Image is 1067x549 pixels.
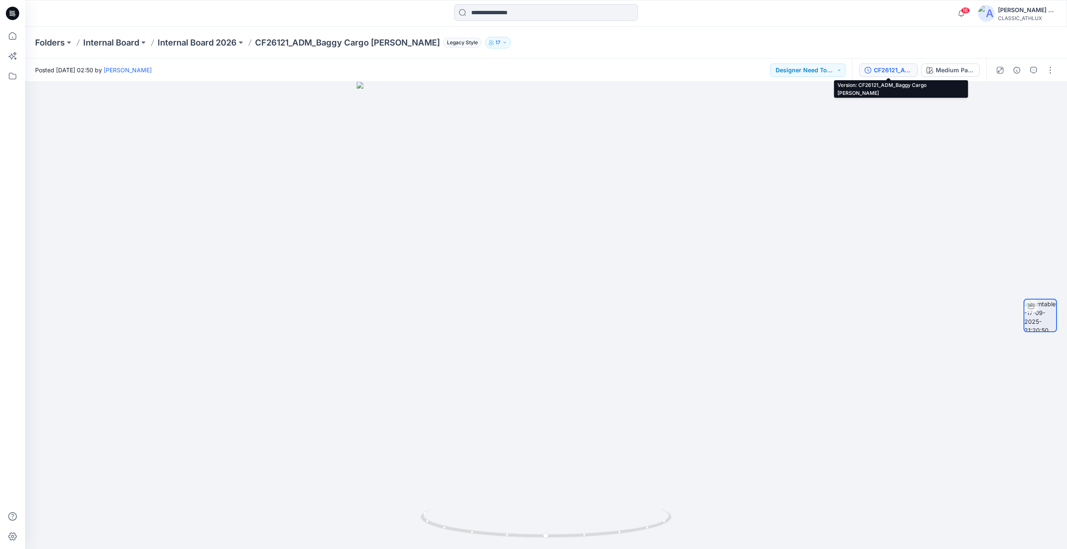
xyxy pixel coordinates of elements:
a: Internal Board [83,37,139,48]
div: Medium Paint Splatter [936,66,974,75]
a: Folders [35,37,65,48]
span: 16 [961,7,970,14]
div: CF26121_ADM_Baggy Cargo Jean [874,66,912,75]
a: Internal Board 2026 [158,37,237,48]
div: CLASSIC_ATHLUX [998,15,1057,21]
button: Medium Paint Splatter [921,64,980,77]
p: 17 [495,38,500,47]
img: avatar [978,5,995,22]
button: Details [1010,64,1024,77]
button: CF26121_ADM_Baggy Cargo [PERSON_NAME] [859,64,918,77]
span: Posted [DATE] 02:50 by [35,66,152,74]
button: Legacy Style [440,37,482,48]
a: [PERSON_NAME] [104,66,152,74]
img: turntable-17-09-2025-21:20:50 [1024,300,1056,331]
p: CF26121_ADM_Baggy Cargo [PERSON_NAME] [255,37,440,48]
div: [PERSON_NAME] Cfai [998,5,1057,15]
button: 17 [485,37,511,48]
span: Legacy Style [443,38,482,48]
